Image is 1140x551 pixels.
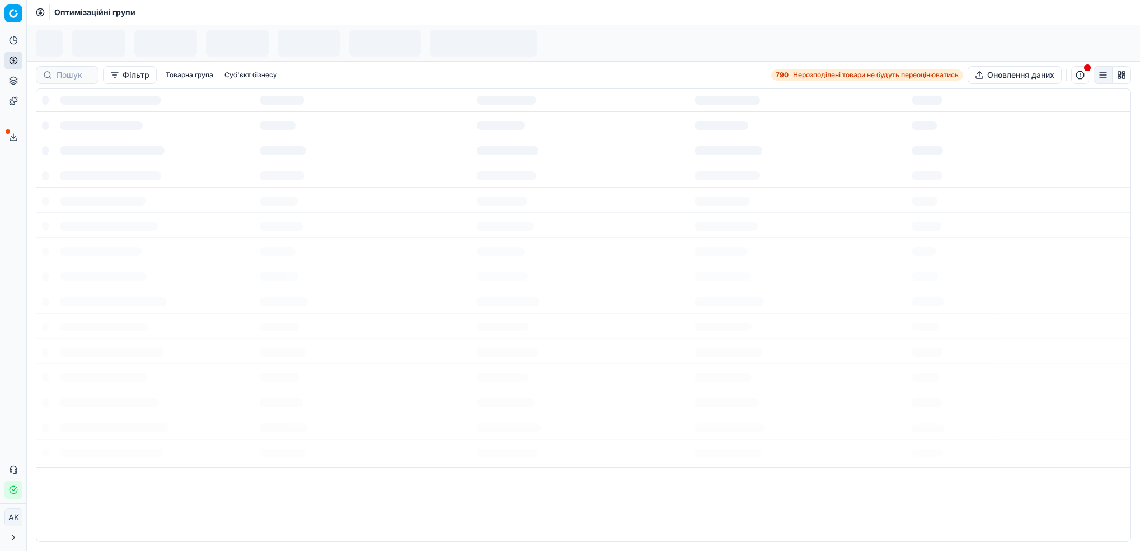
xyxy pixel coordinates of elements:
[57,69,91,81] input: Пошук
[776,71,789,80] strong: 790
[103,66,157,84] button: Фільтр
[793,71,959,80] span: Нерозподілені товари не будуть переоцінюватись
[5,509,22,526] span: AK
[968,66,1062,84] button: Оновлення даних
[54,7,135,18] nav: breadcrumb
[54,7,135,18] span: Оптимізаційні групи
[220,68,282,82] button: Суб'єкт бізнесу
[4,508,22,526] button: AK
[771,69,963,81] a: 790Нерозподілені товари не будуть переоцінюватись
[161,68,218,82] button: Товарна група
